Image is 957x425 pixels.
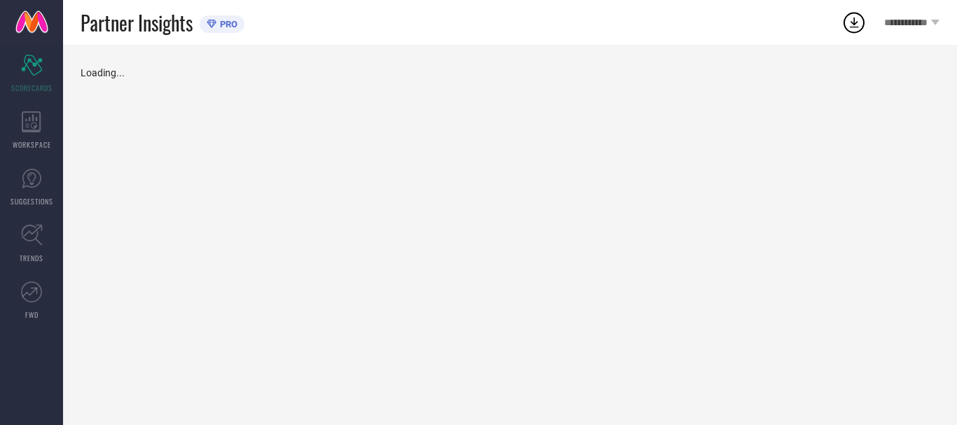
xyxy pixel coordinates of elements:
[81,8,193,37] span: Partner Insights
[841,10,867,35] div: Open download list
[81,67,125,78] span: Loading...
[20,253,43,263] span: TRENDS
[11,196,53,207] span: SUGGESTIONS
[11,83,53,93] span: SCORECARDS
[216,19,237,29] span: PRO
[25,309,39,320] span: FWD
[13,139,51,150] span: WORKSPACE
